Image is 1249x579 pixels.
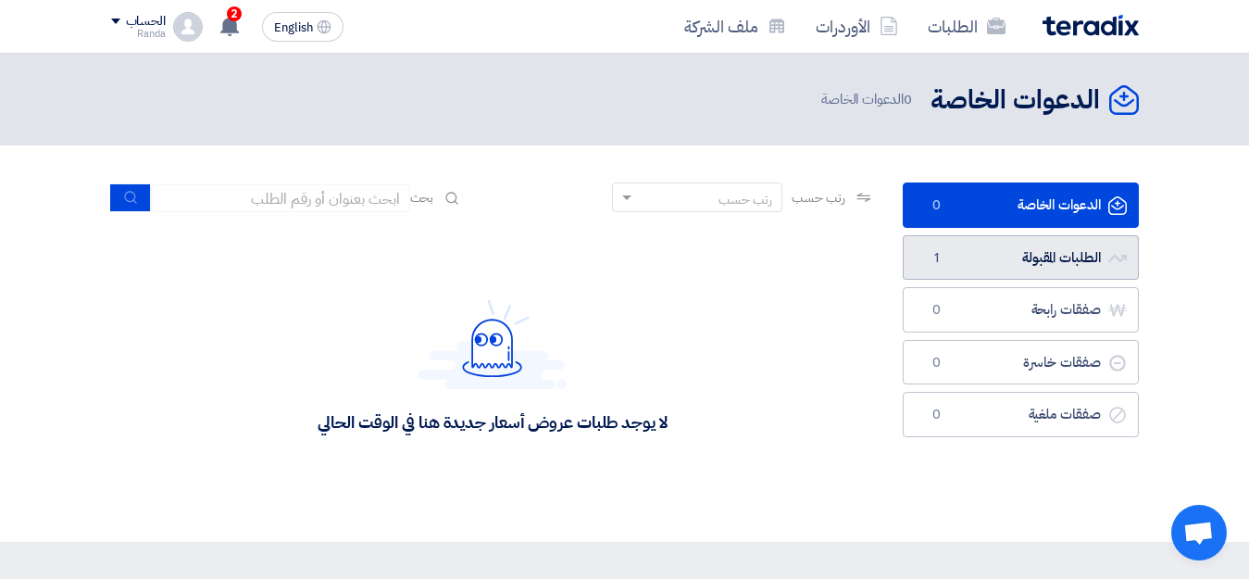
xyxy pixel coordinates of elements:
a: الطلبات [913,5,1020,48]
span: 0 [904,89,912,109]
div: الحساب [126,14,166,30]
span: رتب حسب [792,188,844,208]
a: صفقات رابحة0 [903,287,1139,333]
a: صفقات ملغية0 [903,392,1139,437]
a: الدعوات الخاصة0 [903,183,1139,228]
a: الطلبات المقبولة1 [903,235,1139,281]
span: 0 [926,196,948,215]
span: English [274,21,313,34]
a: صفقات خاسرة0 [903,340,1139,385]
div: لا يوجد طلبات عروض أسعار جديدة هنا في الوقت الحالي [318,411,667,433]
a: الأوردرات [801,5,913,48]
button: English [262,12,343,42]
img: Teradix logo [1043,15,1139,36]
span: بحث [410,188,434,208]
span: 0 [926,301,948,320]
a: ملف الشركة [669,5,801,48]
span: 0 [926,406,948,424]
div: رتب حسب [718,190,772,209]
img: profile_test.png [173,12,203,42]
input: ابحث بعنوان أو رقم الطلب [151,184,410,212]
img: Hello [418,299,567,389]
span: الدعوات الخاصة [821,89,916,110]
span: 0 [926,354,948,372]
span: 1 [926,249,948,268]
span: 2 [227,6,242,21]
div: Randa [111,29,166,39]
h2: الدعوات الخاصة [931,82,1100,119]
div: Open chat [1171,505,1227,560]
